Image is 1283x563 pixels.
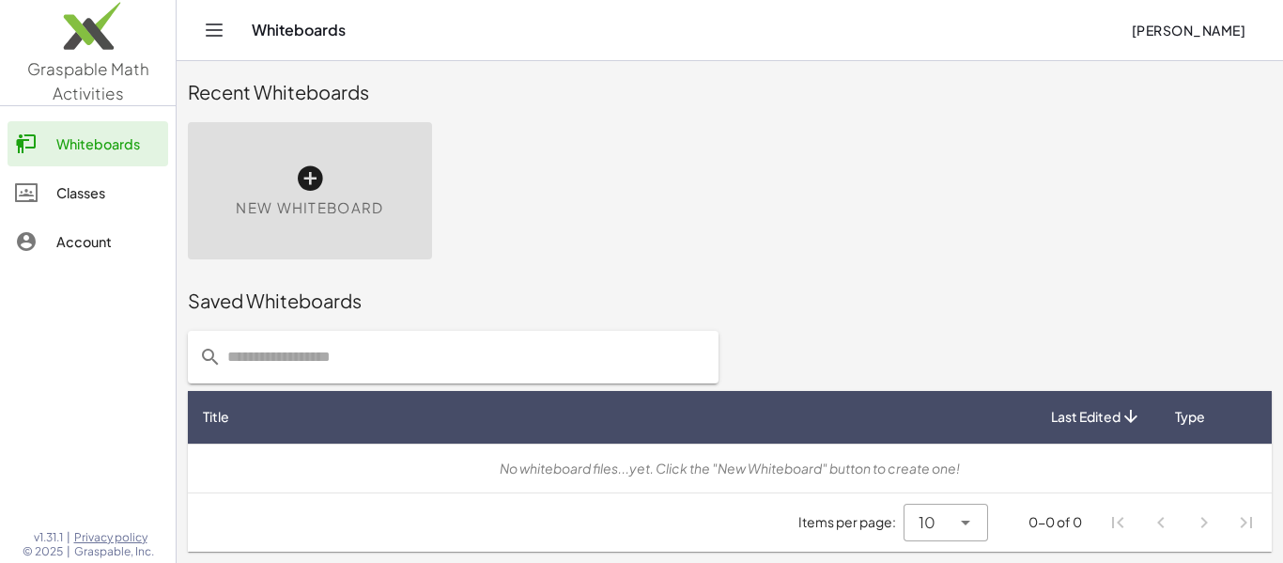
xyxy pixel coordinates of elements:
a: Classes [8,170,168,215]
div: Recent Whiteboards [188,79,1272,105]
button: [PERSON_NAME] [1116,13,1260,47]
span: New Whiteboard [236,197,383,219]
span: Graspable, Inc. [74,544,154,559]
span: Type [1175,407,1205,427]
span: | [67,530,70,545]
span: [PERSON_NAME] [1131,22,1245,39]
span: | [67,544,70,559]
div: 0-0 of 0 [1028,512,1082,532]
span: Items per page: [798,512,904,532]
button: Toggle navigation [199,15,229,45]
span: v1.31.1 [34,530,63,545]
span: Title [203,407,229,427]
a: Privacy policy [74,530,154,545]
div: Classes [56,181,161,204]
div: Whiteboards [56,133,161,155]
span: © 2025 [23,544,63,559]
div: No whiteboard files...yet. Click the "New Whiteboard" button to create one! [203,459,1257,478]
span: Last Edited [1051,407,1121,427]
i: prepended action [199,346,222,368]
a: Whiteboards [8,121,168,166]
nav: Pagination Navigation [1097,501,1268,544]
a: Account [8,219,168,264]
div: Account [56,230,161,253]
div: Saved Whiteboards [188,288,1272,314]
span: 10 [919,511,935,534]
span: Graspable Math Activities [27,58,149,103]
